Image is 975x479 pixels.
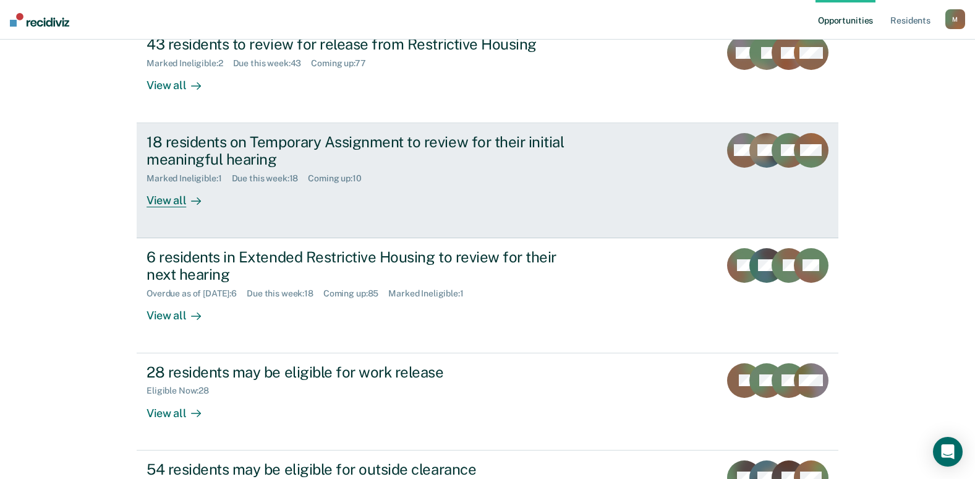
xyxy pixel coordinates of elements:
[10,13,69,27] img: Recidiviz
[147,58,232,69] div: Marked Ineligible : 2
[137,123,838,238] a: 18 residents on Temporary Assignment to review for their initial meaningful hearingMarked Ineligi...
[147,288,247,299] div: Overdue as of [DATE] : 6
[147,460,581,478] div: 54 residents may be eligible for outside clearance
[147,173,231,184] div: Marked Ineligible : 1
[945,9,965,29] button: M
[147,133,581,169] div: 18 residents on Temporary Assignment to review for their initial meaningful hearing
[323,288,388,299] div: Coming up : 85
[137,238,838,353] a: 6 residents in Extended Restrictive Housing to review for their next hearingOverdue as of [DATE]:...
[147,363,581,381] div: 28 residents may be eligible for work release
[388,288,473,299] div: Marked Ineligible : 1
[147,69,216,93] div: View all
[147,184,216,208] div: View all
[137,353,838,451] a: 28 residents may be eligible for work releaseEligible Now:28View all
[147,35,581,53] div: 43 residents to review for release from Restrictive Housing
[147,248,581,284] div: 6 residents in Extended Restrictive Housing to review for their next hearing
[147,386,219,396] div: Eligible Now : 28
[137,25,838,123] a: 43 residents to review for release from Restrictive HousingMarked Ineligible:2Due this week:43Com...
[311,58,375,69] div: Coming up : 77
[247,288,323,299] div: Due this week : 18
[147,299,216,323] div: View all
[933,437,963,467] div: Open Intercom Messenger
[147,396,216,420] div: View all
[233,58,312,69] div: Due this week : 43
[308,173,371,184] div: Coming up : 10
[232,173,309,184] div: Due this week : 18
